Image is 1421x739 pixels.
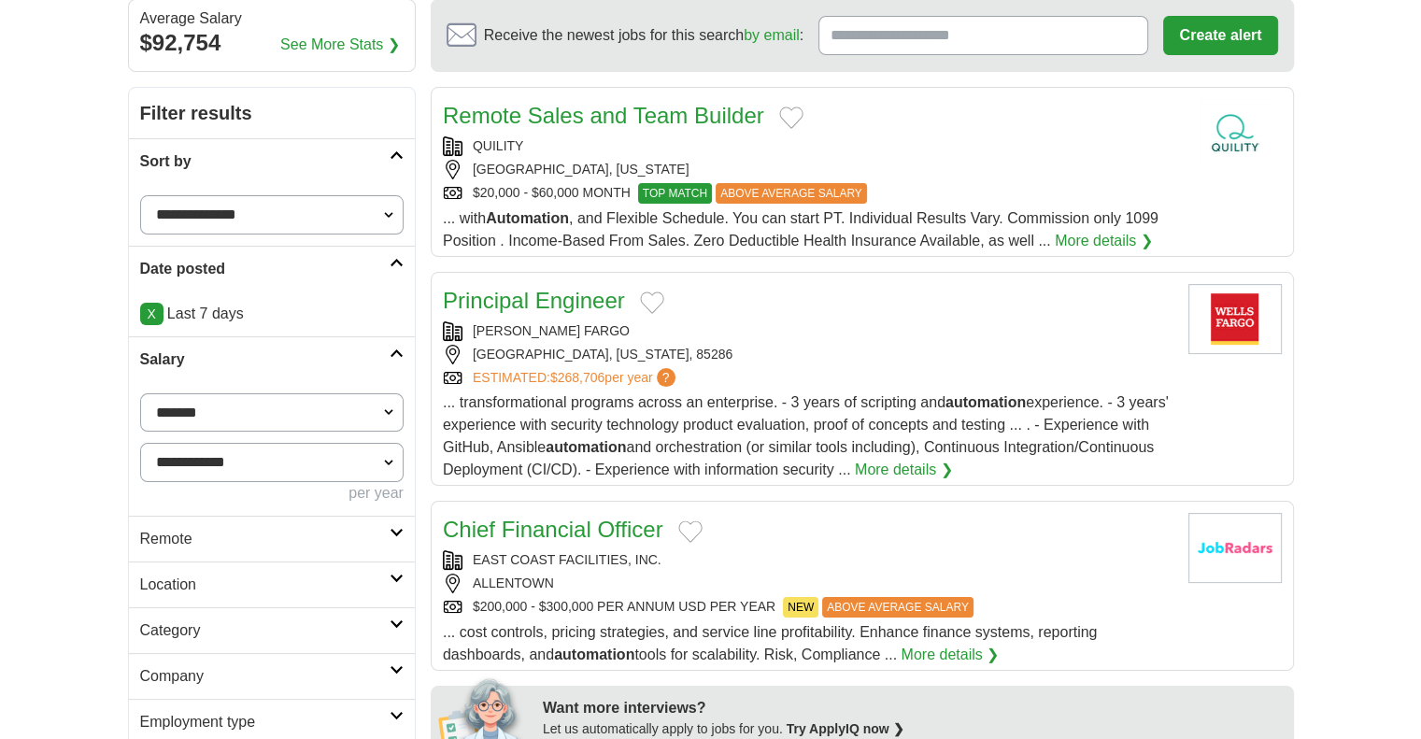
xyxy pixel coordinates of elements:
[140,348,390,371] h2: Salary
[443,210,1158,249] span: ... with , and Flexible Schedule. You can start PT. Individual Results Vary. Commission only 1099...
[140,26,404,60] div: $92,754
[484,24,803,47] span: Receive the newest jobs for this search :
[779,107,803,129] button: Add to favorite jobs
[129,561,415,607] a: Location
[473,368,679,388] a: ESTIMATED:$268,706per year?
[473,138,523,153] a: QUILITY
[543,697,1283,719] div: Want more interviews?
[855,459,953,481] a: More details ❯
[129,88,415,138] h2: Filter results
[716,183,867,204] span: ABOVE AVERAGE SALARY
[129,516,415,561] a: Remote
[443,574,1173,593] div: ALLENTOWN
[140,303,163,325] a: X
[901,644,999,666] a: More details ❯
[744,27,800,43] a: by email
[787,721,904,736] a: Try ApplyIQ now ❯
[543,719,1283,739] div: Let us automatically apply to jobs for you.
[140,619,390,642] h2: Category
[550,370,604,385] span: $268,706
[1055,230,1153,252] a: More details ❯
[280,34,400,56] a: See More Stats ❯
[140,665,390,688] h2: Company
[1188,99,1282,169] img: Quility Insurance logo
[443,288,625,313] a: Principal Engineer
[140,574,390,596] h2: Location
[129,607,415,653] a: Category
[129,653,415,699] a: Company
[657,368,675,387] span: ?
[443,183,1173,204] div: $20,000 - $60,000 MONTH
[129,138,415,184] a: Sort by
[140,258,390,280] h2: Date posted
[443,160,1173,179] div: [GEOGRAPHIC_DATA], [US_STATE]
[1188,284,1282,354] img: Wells Fargo logo
[443,624,1097,662] span: ... cost controls, pricing strategies, and service line profitability. Enhance finance systems, r...
[140,303,404,325] p: Last 7 days
[640,291,664,314] button: Add to favorite jobs
[140,528,390,550] h2: Remote
[554,647,634,662] strong: automation
[678,520,703,543] button: Add to favorite jobs
[473,323,630,338] a: [PERSON_NAME] FARGO
[783,597,818,618] span: NEW
[486,210,569,226] strong: Automation
[129,246,415,291] a: Date posted
[140,711,390,733] h2: Employment type
[546,439,626,455] strong: automation
[822,597,973,618] span: ABOVE AVERAGE SALARY
[140,482,404,505] div: per year
[443,597,1173,618] div: $200,000 - $300,000 PER ANNUM USD PER YEAR
[443,550,1173,570] div: EAST COAST FACILITIES, INC.
[638,183,712,204] span: TOP MATCH
[140,150,390,173] h2: Sort by
[1163,16,1277,55] button: Create alert
[443,394,1169,477] span: ... transformational programs across an enterprise. - 3 years of scripting and experience. - 3 ye...
[140,11,404,26] div: Average Salary
[129,336,415,382] a: Salary
[443,345,1173,364] div: [GEOGRAPHIC_DATA], [US_STATE], 85286
[945,394,1026,410] strong: automation
[1188,513,1282,583] img: Company logo
[443,517,663,542] a: Chief Financial Officer
[443,103,764,128] a: Remote Sales and Team Builder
